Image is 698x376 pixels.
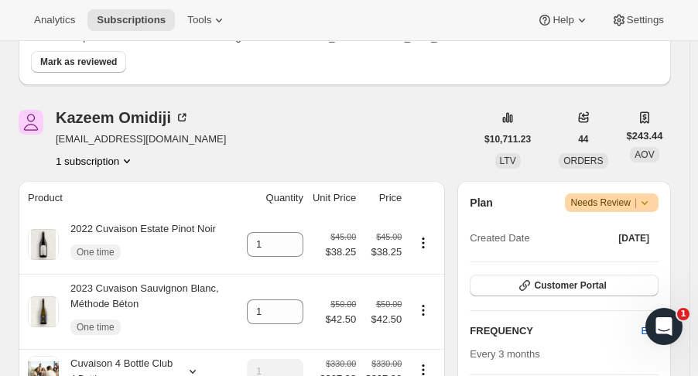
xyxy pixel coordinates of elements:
span: Settings [627,14,664,26]
span: Analytics [34,14,75,26]
span: 1 [677,308,689,320]
button: Help [528,9,598,31]
span: Customer Portal [534,279,606,292]
span: Kazeem Omidiji [19,110,43,135]
span: Needs Review [571,195,653,210]
span: 44 [578,133,588,145]
span: Edit [642,323,659,339]
button: [DATE] [609,227,659,249]
span: $38.25 [365,244,402,260]
button: Edit [632,319,668,344]
span: [DATE] [618,232,649,244]
button: Tools [178,9,236,31]
button: 44 [569,128,597,150]
div: 2022 Cuvaison Estate Pinot Noir [59,221,216,268]
span: Subscriptions [97,14,166,26]
span: ORDERS [563,156,603,166]
th: Product [19,181,242,215]
button: Customer Portal [470,275,659,296]
th: Unit Price [308,181,361,215]
span: Every 3 months [470,348,539,360]
button: Settings [602,9,673,31]
small: $330.00 [371,359,402,368]
th: Price [361,181,406,215]
span: $38.25 [326,244,357,260]
button: Mark as reviewed [31,51,126,73]
button: $10,711.23 [475,128,540,150]
h2: FREQUENCY [470,323,641,339]
small: $45.00 [376,232,402,241]
span: Tools [187,14,211,26]
span: [EMAIL_ADDRESS][DOMAIN_NAME] [56,132,226,147]
h2: Plan [470,195,493,210]
th: Quantity [242,181,308,215]
span: $10,711.23 [484,133,531,145]
span: Mark as reviewed [40,56,117,68]
small: $45.00 [330,232,356,241]
button: Product actions [411,302,436,319]
iframe: Intercom live chat [645,308,683,345]
button: Subscriptions [87,9,175,31]
span: $42.50 [365,312,402,327]
button: Product actions [411,234,436,251]
small: $50.00 [330,299,356,309]
button: Analytics [25,9,84,31]
button: Product actions [56,153,135,169]
div: 2023 Cuvaison Sauvignon Blanc, Méthode Béton [59,281,238,343]
small: $50.00 [376,299,402,309]
span: One time [77,246,115,258]
span: Help [553,14,573,26]
span: AOV [635,149,654,160]
span: $42.50 [326,312,357,327]
span: $243.44 [627,128,663,144]
span: | [635,197,637,209]
span: Created Date [470,231,529,246]
small: $330.00 [326,359,356,368]
span: One time [77,321,115,333]
div: Kazeem Omidiji [56,110,190,125]
span: LTV [500,156,516,166]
